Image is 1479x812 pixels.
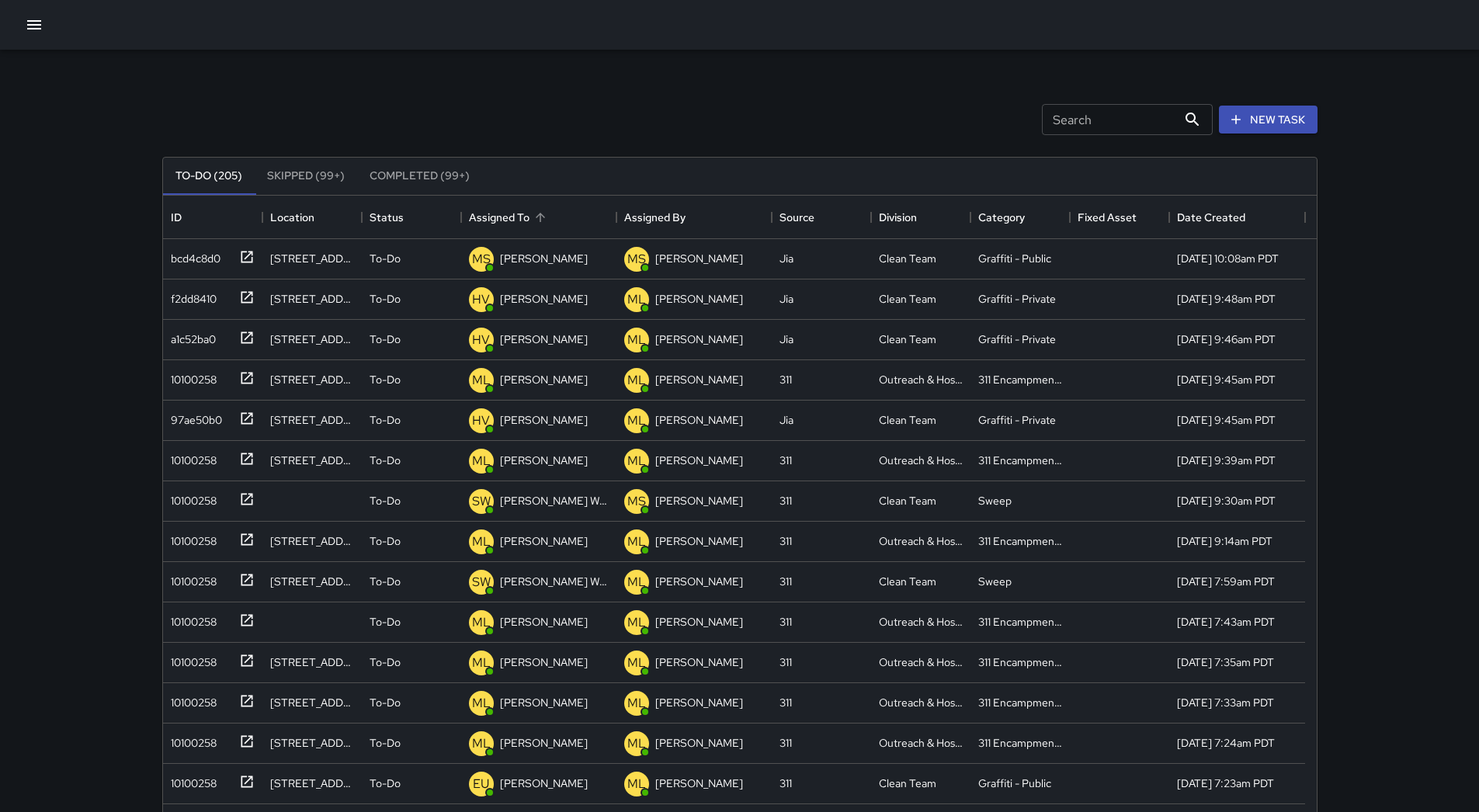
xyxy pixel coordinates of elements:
p: To-Do [370,533,401,549]
p: [PERSON_NAME] [655,654,743,670]
div: 311 Encampments [978,654,1062,670]
p: ML [627,331,646,349]
div: 1098a Market Street [270,331,354,347]
div: 311 [779,493,792,508]
div: Fixed Asset [1078,196,1137,239]
div: Date Created [1177,196,1245,239]
p: ML [627,452,646,470]
p: [PERSON_NAME] [655,614,743,630]
button: Completed (99+) [357,158,482,195]
div: Category [978,196,1025,239]
div: 311 Encampments [978,695,1062,710]
div: Graffiti - Private [978,412,1056,428]
div: 311 Encampments [978,533,1062,549]
p: [PERSON_NAME] [655,372,743,387]
div: 10100258 [165,769,217,791]
div: Assigned To [461,196,616,239]
p: [PERSON_NAME] [655,251,743,266]
div: 9/10/2025, 9:48am PDT [1177,291,1276,307]
div: 463 Minna Street [270,735,354,751]
p: ML [472,533,491,551]
div: Location [262,196,362,239]
div: 9/10/2025, 9:46am PDT [1177,331,1276,347]
button: Sort [529,206,551,228]
p: [PERSON_NAME] Weekly [500,574,609,589]
div: 9/10/2025, 7:33am PDT [1177,695,1274,710]
div: 10100258 [165,729,217,751]
p: [PERSON_NAME] [655,493,743,508]
div: 311 [779,453,792,468]
div: 9/10/2025, 9:39am PDT [1177,453,1276,468]
p: MS [627,492,646,511]
div: Clean Team [879,331,936,347]
p: [PERSON_NAME] [655,412,743,428]
div: Outreach & Hospitality [879,614,963,630]
div: 10100258 [165,648,217,670]
div: 311 [779,614,792,630]
p: MS [472,250,491,269]
p: ML [627,734,646,753]
div: Graffiti - Public [978,251,1051,266]
div: 97ae50b0 [165,406,222,428]
p: ML [627,613,646,632]
div: Status [362,196,461,239]
div: ID [163,196,262,239]
div: 311 [779,574,792,589]
div: 9/10/2025, 7:59am PDT [1177,574,1275,589]
div: 10100258 [165,527,217,549]
div: 10100258 [165,446,217,468]
p: [PERSON_NAME] [500,412,588,428]
p: [PERSON_NAME] [500,533,588,549]
div: Division [879,196,917,239]
div: Fixed Asset [1070,196,1169,239]
div: 148 6th Street [270,695,354,710]
div: 9/10/2025, 7:35am PDT [1177,654,1274,670]
p: [PERSON_NAME] [500,291,588,307]
button: Skipped (99+) [255,158,357,195]
div: Clean Team [879,251,936,266]
div: 9/10/2025, 7:23am PDT [1177,776,1274,791]
button: To-Do (205) [163,158,255,195]
p: ML [627,533,646,551]
div: Category [970,196,1070,239]
p: SW [472,492,491,511]
p: [PERSON_NAME] [655,533,743,549]
p: ML [627,694,646,713]
div: 311 Encampments [978,372,1062,387]
p: [PERSON_NAME] [655,453,743,468]
div: Outreach & Hospitality [879,453,963,468]
p: To-Do [370,735,401,751]
p: [PERSON_NAME] [655,291,743,307]
div: 9/10/2025, 9:45am PDT [1177,372,1276,387]
div: Assigned By [616,196,772,239]
p: [PERSON_NAME] [655,776,743,791]
div: 1286 Mission Street [270,251,354,266]
div: Jia [779,331,793,347]
div: Jia [779,412,793,428]
p: To-Do [370,574,401,589]
div: 311 [779,776,792,791]
p: [PERSON_NAME] [500,776,588,791]
div: Outreach & Hospitality [879,372,963,387]
div: Assigned To [469,196,529,239]
p: [PERSON_NAME] [500,372,588,387]
div: Graffiti - Public [978,776,1051,791]
p: ML [472,613,491,632]
div: 311 Encampments [978,453,1062,468]
p: ML [627,290,646,309]
p: [PERSON_NAME] [655,735,743,751]
p: HV [472,411,490,430]
div: 1098a Market Street [270,412,354,428]
div: Source [772,196,871,239]
div: bcd4c8d0 [165,245,220,266]
div: Graffiti - Private [978,331,1056,347]
p: ML [472,654,491,672]
div: Date Created [1169,196,1305,239]
div: Outreach & Hospitality [879,695,963,710]
div: 10100258 [165,608,217,630]
div: Jia [779,251,793,266]
div: Outreach & Hospitality [879,533,963,549]
p: To-Do [370,331,401,347]
div: 9/10/2025, 9:45am PDT [1177,412,1276,428]
div: 1105 Market Street [270,776,354,791]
